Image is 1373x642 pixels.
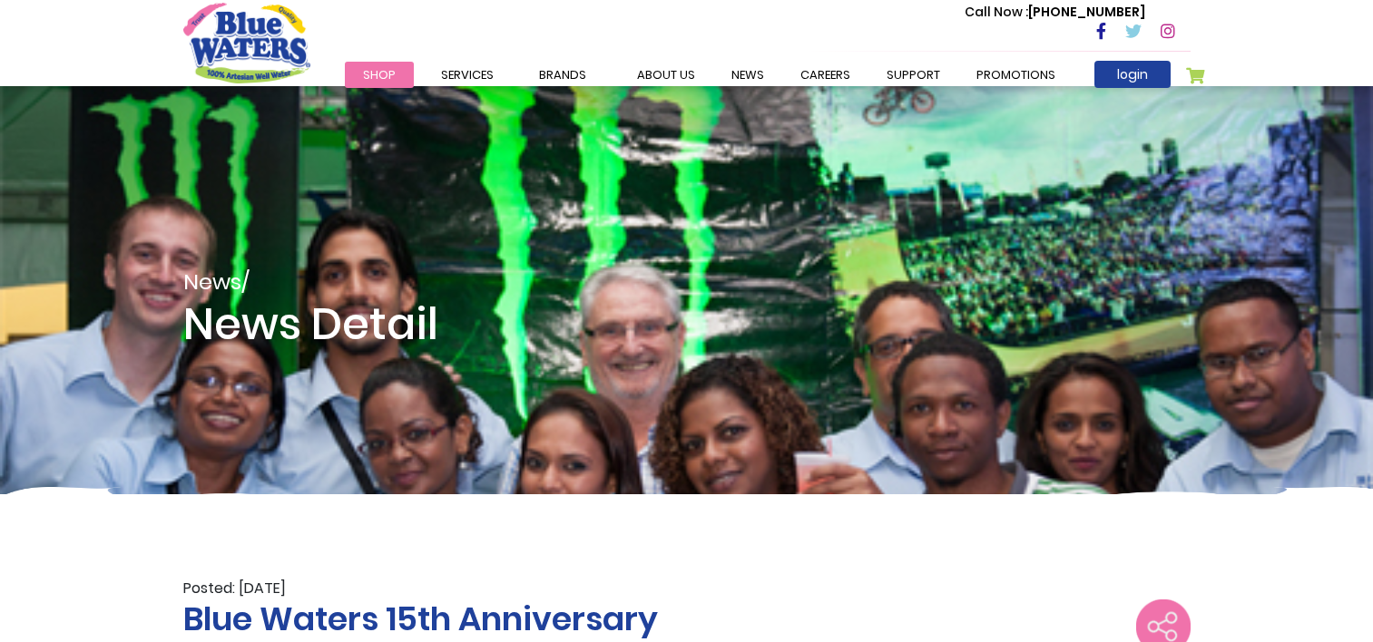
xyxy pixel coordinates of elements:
a: store logo [183,3,310,83]
a: News [713,62,782,88]
a: careers [782,62,868,88]
span: Shop [363,66,396,83]
a: Promotions [958,62,1074,88]
p: [PHONE_NUMBER] [965,3,1145,22]
span: Services [441,66,494,83]
span: Posted: [183,578,235,598]
span: Call Now : [965,3,1028,21]
a: support [868,62,958,88]
a: login [1094,61,1171,88]
span: Brands [539,66,586,83]
a: about us [619,62,713,88]
span: [DATE] [239,578,286,598]
h1: News Detail [183,298,1191,494]
span: News/ [183,86,1191,298]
